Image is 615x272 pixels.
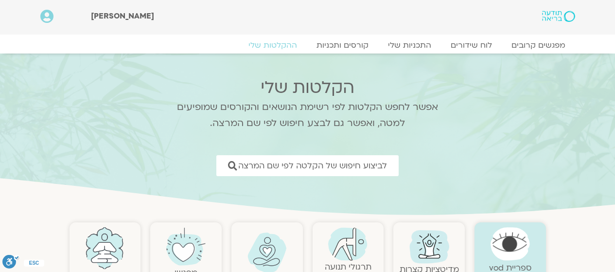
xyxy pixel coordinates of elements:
[40,40,575,50] nav: Menu
[239,40,307,50] a: ההקלטות שלי
[502,40,575,50] a: מפגשים קרובים
[164,99,451,131] p: אפשר לחפש הקלטות לפי רשימת הנושאים והקורסים שמופיעים למטה, ואפשר גם לבצע חיפוש לפי שם המרצה.
[216,155,399,176] a: לביצוע חיפוש של הקלטה לפי שם המרצה
[441,40,502,50] a: לוח שידורים
[238,161,387,170] span: לביצוע חיפוש של הקלטה לפי שם המרצה
[378,40,441,50] a: התכניות שלי
[91,11,154,21] span: [PERSON_NAME]
[164,78,451,97] h2: הקלטות שלי
[307,40,378,50] a: קורסים ותכניות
